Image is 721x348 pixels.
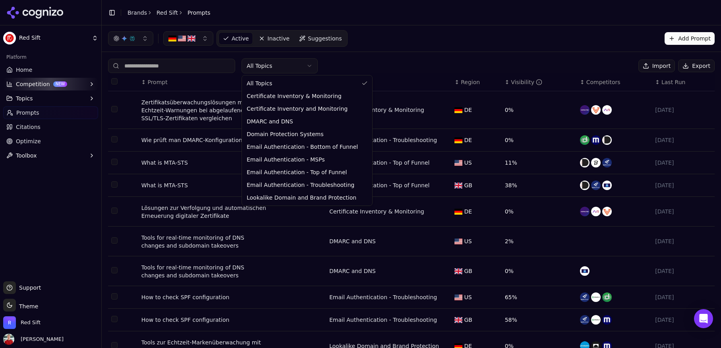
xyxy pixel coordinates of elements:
[247,92,342,100] span: Certificate Inventory & Monitoring
[247,156,325,163] span: Email Authentication - MSPs
[247,194,356,202] span: Lookalike Domain and Brand Protection
[247,181,354,189] span: Email Authentication - Troubleshooting
[247,143,358,151] span: Email Authentication - Bottom of Funnel
[247,117,293,125] span: DMARC and DNS
[247,168,347,176] span: Email Authentication - Top of Funnel
[247,105,348,113] span: Certificate Inventory and Monitoring
[247,130,324,138] span: Domain Protection Systems
[247,79,272,87] span: All Topics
